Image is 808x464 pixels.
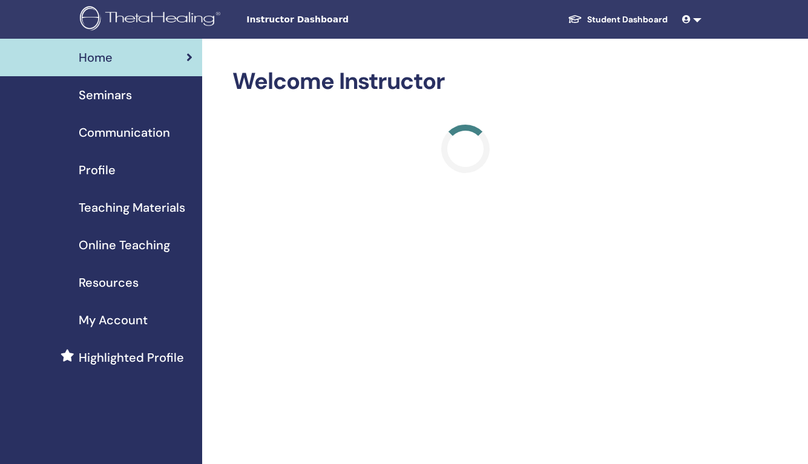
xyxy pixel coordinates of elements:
[79,198,185,217] span: Teaching Materials
[246,13,428,26] span: Instructor Dashboard
[558,8,677,31] a: Student Dashboard
[79,48,113,67] span: Home
[79,236,170,254] span: Online Teaching
[232,68,699,96] h2: Welcome Instructor
[79,86,132,104] span: Seminars
[79,348,184,367] span: Highlighted Profile
[79,311,148,329] span: My Account
[79,161,116,179] span: Profile
[79,273,139,292] span: Resources
[80,6,225,33] img: logo.png
[79,123,170,142] span: Communication
[568,14,582,24] img: graduation-cap-white.svg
